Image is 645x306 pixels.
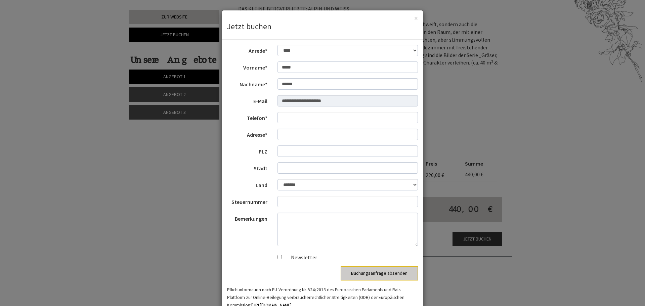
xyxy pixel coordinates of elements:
label: Nachname* [222,78,272,88]
label: Steuernummer [222,196,272,206]
label: Land [222,179,272,189]
label: Stadt [222,162,272,172]
label: E-Mail [222,95,272,105]
label: Anrede* [222,45,272,55]
h3: Jetzt buchen [227,22,418,31]
label: Adresse* [222,129,272,139]
label: Bemerkungen [222,213,272,223]
label: Newsletter [284,254,317,261]
label: PLZ [222,145,272,156]
button: Buchungsanfrage absenden [341,266,418,280]
button: × [414,15,418,22]
label: Vorname* [222,61,272,72]
label: Telefon* [222,112,272,122]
